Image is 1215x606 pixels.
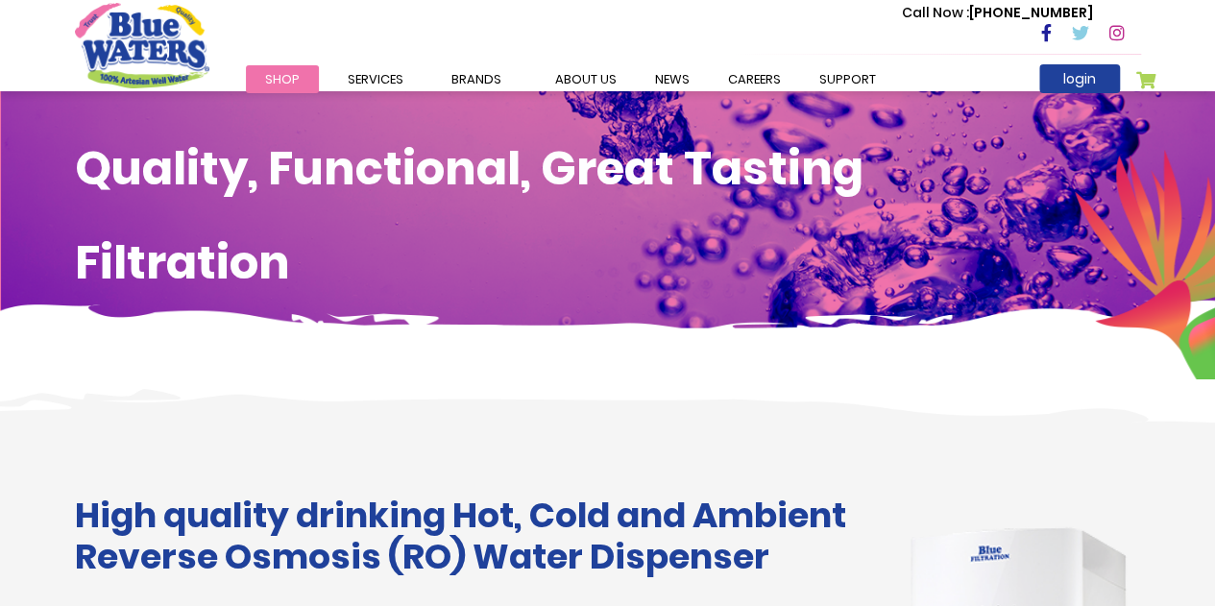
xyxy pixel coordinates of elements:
h1: Quality, Functional, Great Tasting [75,141,1141,197]
span: Call Now : [902,3,969,22]
a: store logo [75,3,209,87]
a: login [1039,64,1120,93]
a: Services [328,65,423,93]
span: Shop [265,70,300,88]
a: Brands [432,65,521,93]
p: [PHONE_NUMBER] [902,3,1093,23]
a: about us [536,65,636,93]
span: Brands [451,70,501,88]
a: News [636,65,709,93]
a: careers [709,65,800,93]
h1: High quality drinking Hot, Cold and Ambient Reverse Osmosis (RO) Water Dispenser [75,495,867,577]
a: Shop [246,65,319,93]
span: Services [348,70,403,88]
h1: Filtration [75,235,1141,291]
a: support [800,65,895,93]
